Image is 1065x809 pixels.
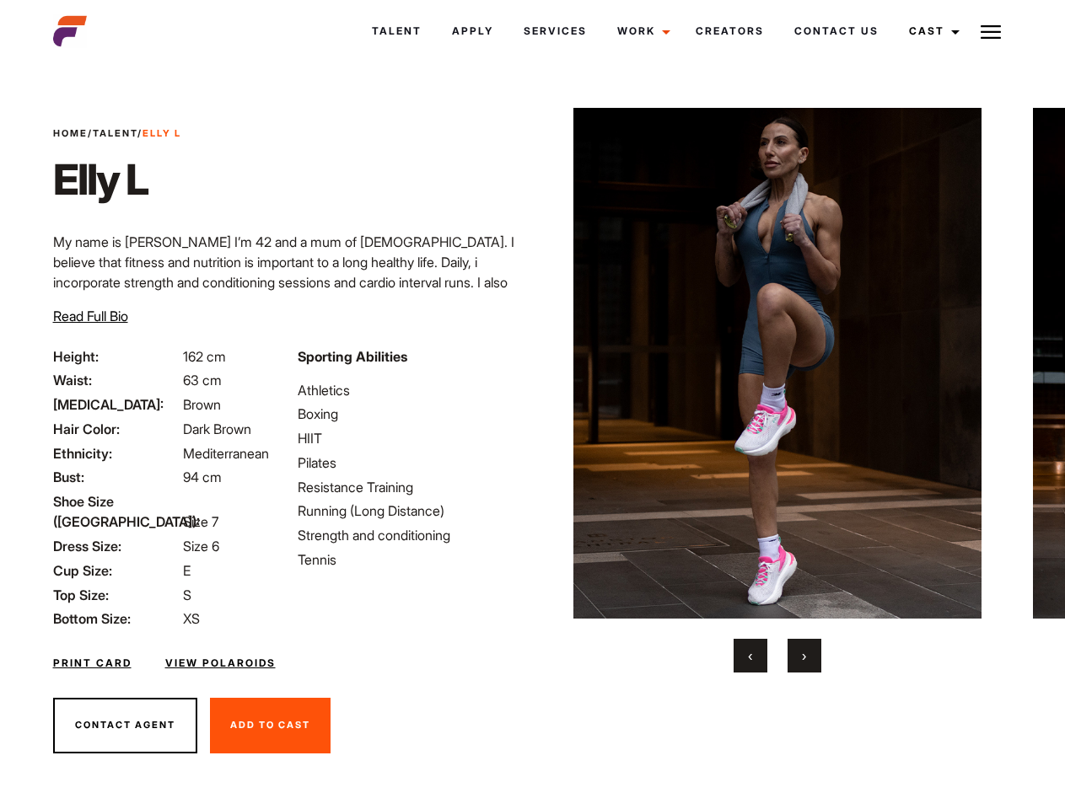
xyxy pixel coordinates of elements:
span: Mediterranean [183,445,269,462]
span: Add To Cast [230,719,310,731]
span: Size 7 [183,513,218,530]
span: S [183,587,191,603]
span: Bust: [53,467,180,487]
a: Contact Us [779,8,894,54]
a: Talent [357,8,437,54]
li: Resistance Training [298,477,522,497]
a: View Polaroids [165,656,276,671]
span: E [183,562,191,579]
p: My name is [PERSON_NAME] I’m 42 and a mum of [DEMOGRAPHIC_DATA]. I believe that fitness and nutri... [53,232,523,373]
img: cropped-aefm-brand-fav-22-square.png [53,14,87,48]
span: Top Size: [53,585,180,605]
span: Next [802,647,806,664]
span: 94 cm [183,469,222,485]
li: Running (Long Distance) [298,501,522,521]
span: Shoe Size ([GEOGRAPHIC_DATA]): [53,491,180,532]
a: Home [53,127,88,139]
span: Size 6 [183,538,219,555]
span: Read Full Bio [53,308,128,324]
li: Pilates [298,453,522,473]
span: / / [53,126,181,141]
a: Cast [894,8,970,54]
strong: Elly L [143,127,181,139]
span: XS [183,610,200,627]
li: Boxing [298,404,522,424]
span: Cup Size: [53,560,180,581]
span: 162 cm [183,348,226,365]
li: Athletics [298,380,522,400]
li: Strength and conditioning [298,525,522,545]
span: Brown [183,396,221,413]
span: 63 cm [183,372,222,388]
span: Height: [53,346,180,367]
button: Add To Cast [210,698,331,753]
a: Print Card [53,656,132,671]
button: Read Full Bio [53,306,128,326]
span: Ethnicity: [53,443,180,463]
a: Creators [680,8,779,54]
button: Contact Agent [53,698,197,753]
li: Tennis [298,549,522,570]
img: Burger icon [981,22,1001,42]
span: Dark Brown [183,421,251,437]
span: Dress Size: [53,536,180,556]
li: HIIT [298,428,522,448]
a: Apply [437,8,508,54]
span: [MEDICAL_DATA]: [53,394,180,415]
a: Work [602,8,680,54]
span: Previous [748,647,752,664]
span: Waist: [53,370,180,390]
h1: Elly L [53,154,181,205]
span: Hair Color: [53,419,180,439]
strong: Sporting Abilities [298,348,407,365]
span: Bottom Size: [53,608,180,629]
a: Talent [93,127,137,139]
a: Services [508,8,602,54]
